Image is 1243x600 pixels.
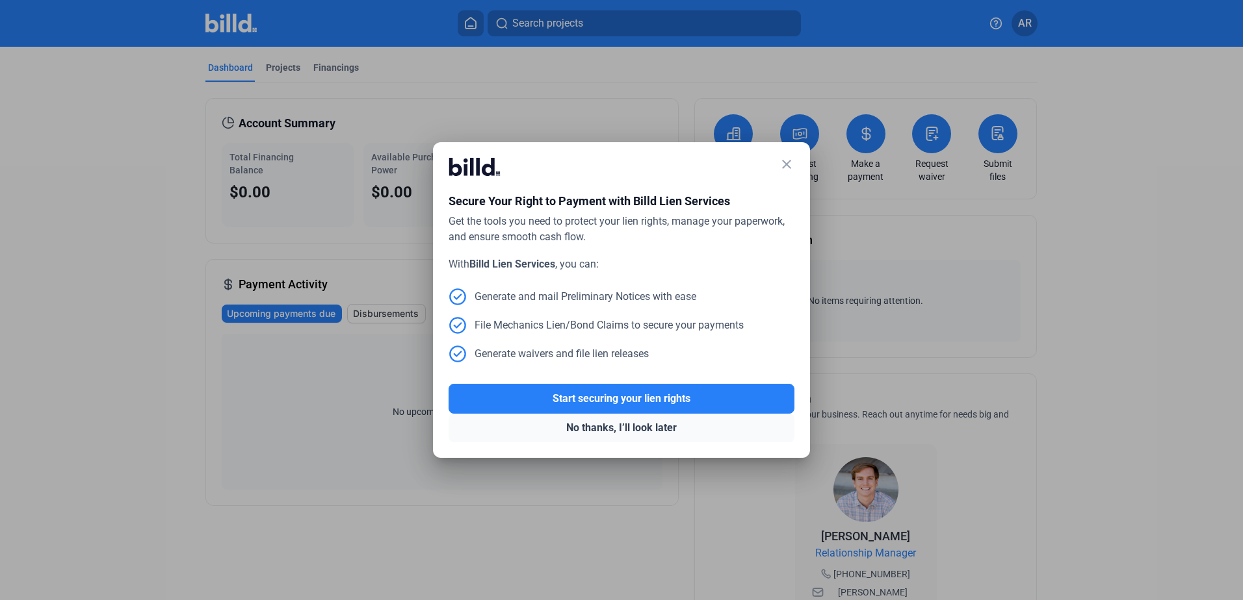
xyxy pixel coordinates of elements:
div: Get the tools you need to protect your lien rights, manage your paperwork, and ensure smooth cash... [449,214,794,245]
div: With , you can: [449,256,794,272]
button: No thanks, I’ll look later [449,414,794,442]
strong: Billd Lien Services [469,258,555,270]
div: Secure Your Right to Payment with Billd Lien Services [449,192,794,214]
div: Generate and mail Preliminary Notices with ease [449,288,696,306]
div: File Mechanics Lien/Bond Claims to secure your payments [449,316,744,334]
mat-icon: close [779,156,794,172]
div: Generate waivers and file lien releases [449,345,649,363]
button: Start securing your lien rights [449,384,794,414]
